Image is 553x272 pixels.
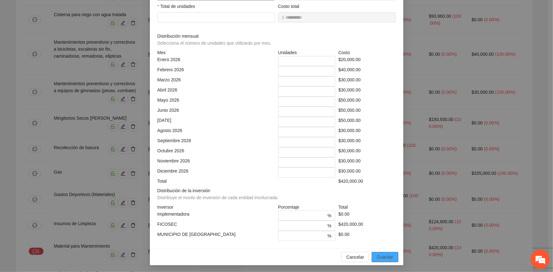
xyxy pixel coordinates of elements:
div: FICOSEC [156,221,277,231]
div: Septiembre 2026 [156,137,277,147]
span: Distribuye el monto de inversión de cada entidad involucrada. [158,195,279,200]
label: Total de unidades [158,3,195,10]
button: Cancelar [341,252,369,262]
div: Total [337,204,397,211]
div: Mayo 2026 [156,97,277,107]
div: Octubre 2026 [156,147,277,157]
button: Guardar [372,252,398,262]
span: % [328,212,331,219]
div: Marzo 2026 [156,76,277,86]
span: Selecciona el número de unidades que utilizarás por mes. [158,41,272,46]
div: MUNICIPIO DE [GEOGRAPHIC_DATA] [156,231,277,241]
span: % [328,232,331,239]
div: $30,000.00 [337,147,397,157]
div: Febrero 2026 [156,66,277,76]
div: Agosto 2026 [156,127,277,137]
div: $30,000.00 [337,76,397,86]
div: $40,000.00 [337,66,397,76]
div: [DATE] [156,117,277,127]
div: $0.00 [337,211,397,221]
div: $30,000.00 [337,168,397,178]
div: Junio 2026 [156,107,277,117]
div: Chatee con nosotros ahora [33,32,106,41]
div: Unidades [277,49,337,56]
div: Noviembre 2026 [156,157,277,168]
div: Mes [156,49,277,56]
div: Inversor [156,204,277,211]
div: $50,000.00 [337,107,397,117]
div: $30,000.00 [337,157,397,168]
div: Implementadora [156,211,277,221]
label: Costo total [278,3,299,10]
span: % [328,222,331,229]
span: Distribución mensual [158,33,274,47]
div: $30,000.00 [337,127,397,137]
span: Guardar [377,254,393,261]
div: $50,000.00 [337,97,397,107]
div: Abril 2026 [156,86,277,97]
div: Porcentaje [277,204,337,211]
span: Estamos en línea. [37,85,87,149]
div: $20,000.00 [337,56,397,66]
div: $420,000.00 [337,178,397,185]
span: $ [282,14,285,21]
textarea: Escriba su mensaje y pulse “Intro” [3,173,121,195]
span: Cancelar [346,254,364,261]
div: $420,000.00 [337,221,397,231]
div: Costo [337,49,397,56]
div: Total [156,178,277,185]
div: $30,000.00 [337,86,397,97]
span: Distribución de la inversión [158,187,281,201]
div: Enero 2026 [156,56,277,66]
div: Minimizar ventana de chat en vivo [104,3,119,18]
div: Diciembre 2026 [156,168,277,178]
div: $0.00 [337,231,397,241]
div: $30,000.00 [337,137,397,147]
div: $50,000.00 [337,117,397,127]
